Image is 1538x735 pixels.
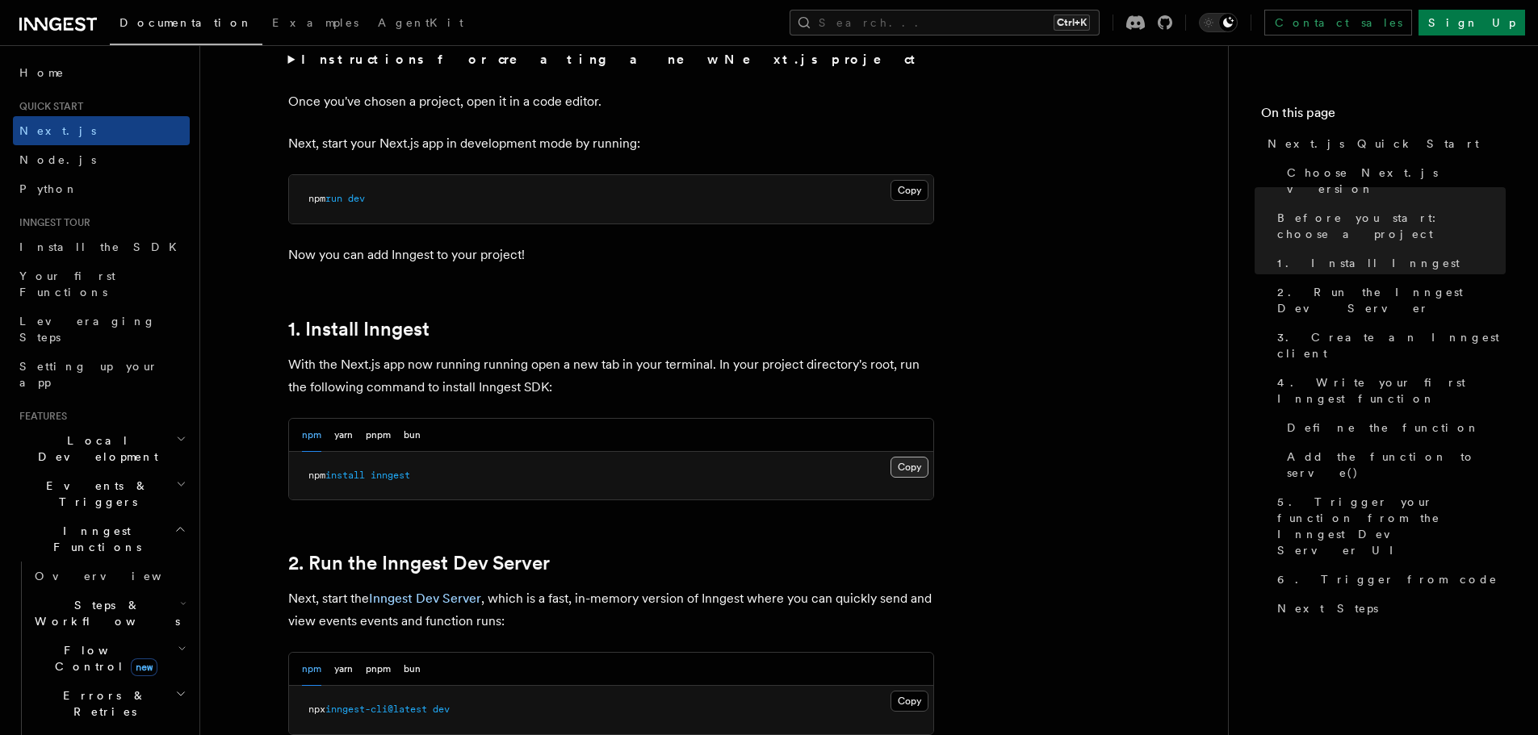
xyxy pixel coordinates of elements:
a: Next.js Quick Start [1261,129,1506,158]
button: Toggle dark mode [1199,13,1238,32]
button: yarn [334,653,353,686]
a: Sign Up [1419,10,1525,35]
p: Next, start the , which is a fast, in-memory version of Inngest where you can quickly send and vi... [288,587,934,633]
span: Inngest tour [13,216,90,229]
span: Setting up your app [19,360,158,389]
span: inngest [371,470,410,481]
a: Node.js [13,145,190,174]
a: Home [13,58,190,87]
a: Examples [262,5,368,44]
span: 1. Install Inngest [1277,255,1460,271]
a: Install the SDK [13,232,190,261]
span: 6. Trigger from code [1277,571,1498,587]
span: Python [19,182,78,195]
a: 5. Trigger your function from the Inngest Dev Server UI [1271,487,1506,565]
span: Add the function to serve() [1287,449,1506,481]
p: Next, start your Next.js app in development mode by running: [288,132,934,155]
span: Examples [272,16,358,29]
a: Documentation [110,5,262,45]
span: npx [308,704,325,715]
a: Contact sales [1264,10,1412,35]
p: Now you can add Inngest to your project! [288,244,934,266]
span: Leveraging Steps [19,315,156,344]
span: 5. Trigger your function from the Inngest Dev Server UI [1277,494,1506,558]
a: 1. Install Inngest [288,318,430,340]
span: Choose Next.js version [1287,165,1506,197]
a: 4. Write your first Inngest function [1271,368,1506,413]
button: bun [404,653,421,686]
a: 2. Run the Inngest Dev Server [1271,278,1506,323]
span: Your first Functions [19,269,115,299]
span: run [325,193,342,204]
a: Leveraging Steps [13,307,190,352]
span: Next.js [19,124,96,137]
a: Python [13,174,190,203]
a: Inngest Dev Server [369,591,481,606]
span: 2. Run the Inngest Dev Server [1277,284,1506,316]
kbd: Ctrl+K [1054,15,1090,31]
span: Overview [35,570,201,583]
span: Install the SDK [19,240,186,253]
span: Next.js Quick Start [1268,136,1479,152]
span: Errors & Retries [28,687,175,720]
button: Copy [891,180,928,201]
span: install [325,470,365,481]
button: Events & Triggers [13,471,190,516]
button: npm [302,653,321,686]
span: npm [308,470,325,481]
a: 6. Trigger from code [1271,565,1506,594]
button: yarn [334,419,353,452]
span: Quick start [13,100,83,113]
strong: Instructions for creating a new Next.js project [301,52,922,67]
span: dev [433,704,450,715]
span: dev [348,193,365,204]
span: Next Steps [1277,600,1378,616]
a: AgentKit [368,5,473,44]
button: Local Development [13,426,190,471]
span: AgentKit [378,16,463,29]
a: Add the function to serve() [1280,442,1506,487]
span: Node.js [19,153,96,166]
span: Documentation [119,16,253,29]
p: Once you've chosen a project, open it in a code editor. [288,90,934,113]
span: Features [13,410,67,423]
button: pnpm [366,653,391,686]
a: Before you start: choose a project [1271,203,1506,248]
button: Copy [891,457,928,478]
span: Flow Control [28,642,178,674]
a: 2. Run the Inngest Dev Server [288,552,550,574]
button: Copy [891,691,928,712]
a: Next.js [13,116,190,145]
span: npm [308,193,325,204]
button: pnpm [366,419,391,452]
span: Inngest Functions [13,523,174,555]
a: Overview [28,562,190,591]
p: With the Next.js app now running running open a new tab in your terminal. In your project directo... [288,353,934,399]
button: npm [302,419,321,452]
span: Define the function [1287,420,1480,436]
span: inngest-cli@latest [325,704,427,715]
button: Errors & Retries [28,681,190,726]
a: Define the function [1280,413,1506,442]
span: new [131,658,157,676]
span: 4. Write your first Inngest function [1277,374,1506,407]
button: Inngest Functions [13,516,190,562]
a: Choose Next.js version [1280,158,1506,203]
button: bun [404,419,421,452]
span: Home [19,65,65,81]
button: Steps & Workflows [28,591,190,636]
span: Local Development [13,432,176,465]
button: Search...Ctrl+K [790,10,1100,35]
a: Next Steps [1271,594,1506,623]
span: Before you start: choose a project [1277,210,1506,242]
a: 1. Install Inngest [1271,248,1506,278]
span: Events & Triggers [13,478,176,510]
button: Flow Controlnew [28,636,190,681]
summary: Instructions for creating a new Next.js project [288,48,934,71]
a: Your first Functions [13,261,190,307]
span: Steps & Workflows [28,597,180,629]
a: Setting up your app [13,352,190,397]
a: 3. Create an Inngest client [1271,323,1506,368]
span: 3. Create an Inngest client [1277,329,1506,361]
h4: On this page [1261,103,1506,129]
